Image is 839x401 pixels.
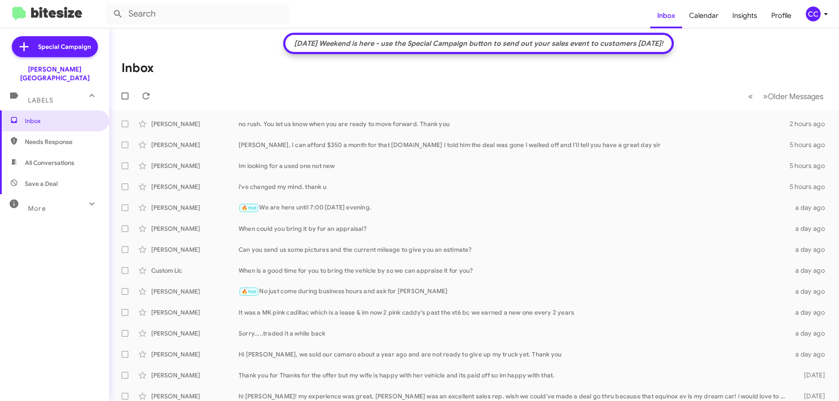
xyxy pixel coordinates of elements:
span: » [763,91,768,102]
div: CC [806,7,821,21]
div: i've changed my mind. thank u [239,182,790,191]
a: Calendar [682,3,725,28]
div: a day ago [790,203,832,212]
div: 5 hours ago [790,141,832,149]
div: [PERSON_NAME] [151,308,239,317]
span: All Conversations [25,158,74,167]
div: Im looking for a used one not new [239,161,790,170]
button: CC [798,7,829,21]
div: [PERSON_NAME] [151,182,239,191]
div: Thank you for Thanks for the offer but my wife is happy with her vehicle and its paid off so im h... [239,371,790,380]
span: Needs Response [25,137,99,146]
div: a day ago [790,287,832,296]
span: 🔥 Hot [242,289,257,295]
div: [PERSON_NAME] [151,392,239,401]
div: [PERSON_NAME] [151,224,239,233]
div: hi [PERSON_NAME]! my experience was great, [PERSON_NAME] was an excellent sales rep. wish we coul... [239,392,790,401]
div: When could you bring it by for an appraisal? [239,224,790,233]
div: It was a MK pink cadillac which is a lease & im now 2 pink caddy's past the xt6 bc we earned a ne... [239,308,790,317]
span: Labels [28,96,53,104]
div: [DATE] Weekend is here - use the Special Campaign button to send out your sales event to customer... [290,39,668,48]
div: No just come during business hours and ask for [PERSON_NAME] [239,287,790,297]
div: [PERSON_NAME] [151,141,239,149]
div: [PERSON_NAME] [151,350,239,359]
div: 5 hours ago [790,161,832,170]
span: More [28,205,46,212]
div: We are here until 7:00 [DATE] evening. [239,203,790,213]
a: Special Campaign [12,36,98,57]
div: [DATE] [790,392,832,401]
div: 2 hours ago [790,120,832,128]
button: Previous [743,87,758,105]
div: [PERSON_NAME] [151,120,239,128]
div: When is a good time for you to bring the vehicle by so we can appraise it for you? [239,266,790,275]
div: a day ago [790,329,832,338]
div: [PERSON_NAME] [151,161,239,170]
div: Sorry.....traded it a while back [239,329,790,338]
div: [PERSON_NAME] [151,371,239,380]
div: Custom Llc [151,266,239,275]
h1: Inbox [121,61,154,75]
div: no rush. You let us know when you are ready to move forward. Thank you [239,120,790,128]
div: [PERSON_NAME] [151,329,239,338]
nav: Page navigation example [743,87,829,105]
div: a day ago [790,350,832,359]
div: a day ago [790,308,832,317]
span: Inbox [25,117,99,125]
div: a day ago [790,245,832,254]
div: a day ago [790,224,832,233]
div: [PERSON_NAME], I can afford $350 a month for that [DOMAIN_NAME] I told him the deal was gone I wa... [239,141,790,149]
span: 🔥 Hot [242,205,257,211]
a: Inbox [650,3,682,28]
span: Special Campaign [38,42,91,51]
div: [PERSON_NAME] [151,287,239,296]
div: [PERSON_NAME] [151,203,239,212]
div: 5 hours ago [790,182,832,191]
div: a day ago [790,266,832,275]
span: « [748,91,753,102]
span: Save a Deal [25,179,58,188]
input: Search [106,3,289,24]
span: Older Messages [768,92,823,101]
button: Next [758,87,829,105]
div: Hi [PERSON_NAME], we sold our camaro about a year ago and are not ready to give up my truck yet. ... [239,350,790,359]
div: [PERSON_NAME] [151,245,239,254]
a: Profile [764,3,798,28]
div: Can you send us some pictures and the current mileage to give you an estimate? [239,245,790,254]
div: [DATE] [790,371,832,380]
a: Insights [725,3,764,28]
